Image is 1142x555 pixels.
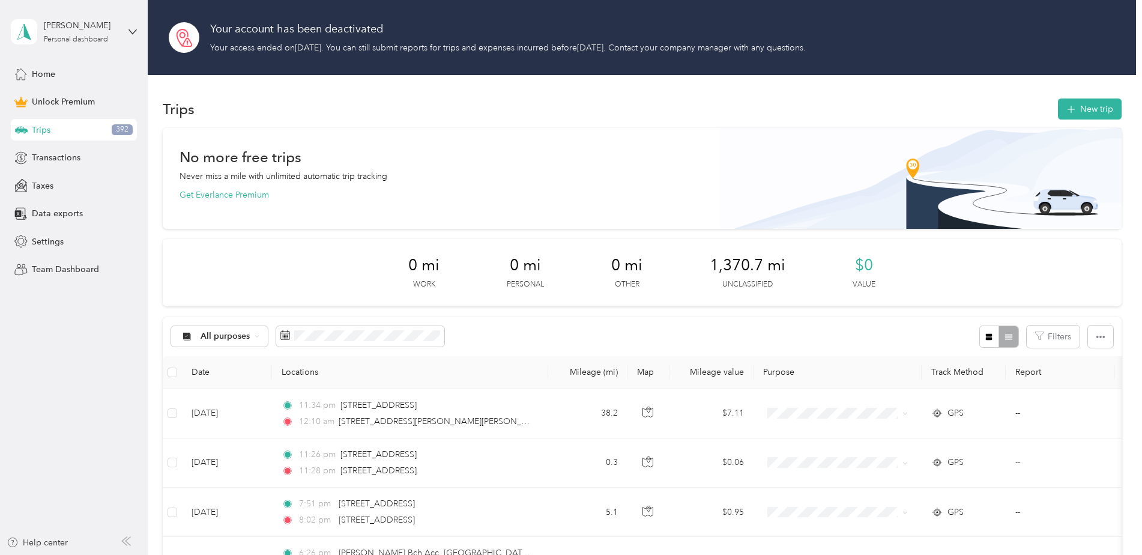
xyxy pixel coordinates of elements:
[182,389,272,438] td: [DATE]
[408,256,440,275] span: 0 mi
[947,506,964,519] span: GPS
[32,124,50,136] span: Trips
[339,515,415,525] span: [STREET_ADDRESS]
[615,279,639,290] p: Other
[548,389,627,438] td: 38.2
[720,128,1122,229] img: Banner
[627,356,669,389] th: Map
[112,124,133,135] span: 392
[32,151,80,164] span: Transactions
[339,416,548,426] span: [STREET_ADDRESS][PERSON_NAME][PERSON_NAME]
[32,180,53,192] span: Taxes
[754,356,922,389] th: Purpose
[710,256,785,275] span: 1,370.7 mi
[272,356,548,389] th: Locations
[180,170,387,183] p: Never miss a mile with unlimited automatic trip tracking
[339,499,415,509] span: [STREET_ADDRESS]
[210,41,806,54] p: Your access ended on [DATE] . You can still submit reports for trips and expenses incurred before...
[32,263,99,276] span: Team Dashboard
[1058,99,1122,120] button: New trip
[32,235,64,248] span: Settings
[548,438,627,488] td: 0.3
[947,407,964,420] span: GPS
[182,488,272,537] td: [DATE]
[922,356,1006,389] th: Track Method
[299,514,333,527] span: 8:02 pm
[855,256,873,275] span: $0
[180,189,269,201] button: Get Everlance Premium
[32,96,95,108] span: Unlock Premium
[163,103,195,115] h1: Trips
[611,256,642,275] span: 0 mi
[1006,356,1115,389] th: Report
[182,438,272,488] td: [DATE]
[413,279,435,290] p: Work
[510,256,541,275] span: 0 mi
[669,438,754,488] td: $0.06
[299,464,336,478] span: 11:28 pm
[32,207,83,220] span: Data exports
[548,356,627,389] th: Mileage (mi)
[340,466,417,476] span: [STREET_ADDRESS]
[44,36,108,43] div: Personal dashboard
[669,389,754,438] td: $7.11
[1006,488,1115,537] td: --
[201,332,250,341] span: All purposes
[32,68,55,80] span: Home
[299,399,336,412] span: 11:34 pm
[7,536,68,549] button: Help center
[44,19,119,32] div: [PERSON_NAME]
[299,415,333,428] span: 12:10 am
[722,279,773,290] p: Unclassified
[1075,488,1142,555] iframe: Everlance-gr Chat Button Frame
[853,279,875,290] p: Value
[182,356,272,389] th: Date
[507,279,544,290] p: Personal
[1006,438,1115,488] td: --
[669,356,754,389] th: Mileage value
[299,448,336,461] span: 11:26 pm
[1027,326,1080,348] button: Filters
[548,488,627,537] td: 5.1
[340,400,417,410] span: [STREET_ADDRESS]
[669,488,754,537] td: $0.95
[1006,389,1115,438] td: --
[340,449,417,459] span: [STREET_ADDRESS]
[299,497,333,511] span: 7:51 pm
[210,21,806,37] h2: Your account has been deactivated
[947,456,964,469] span: GPS
[180,151,301,163] h1: No more free trips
